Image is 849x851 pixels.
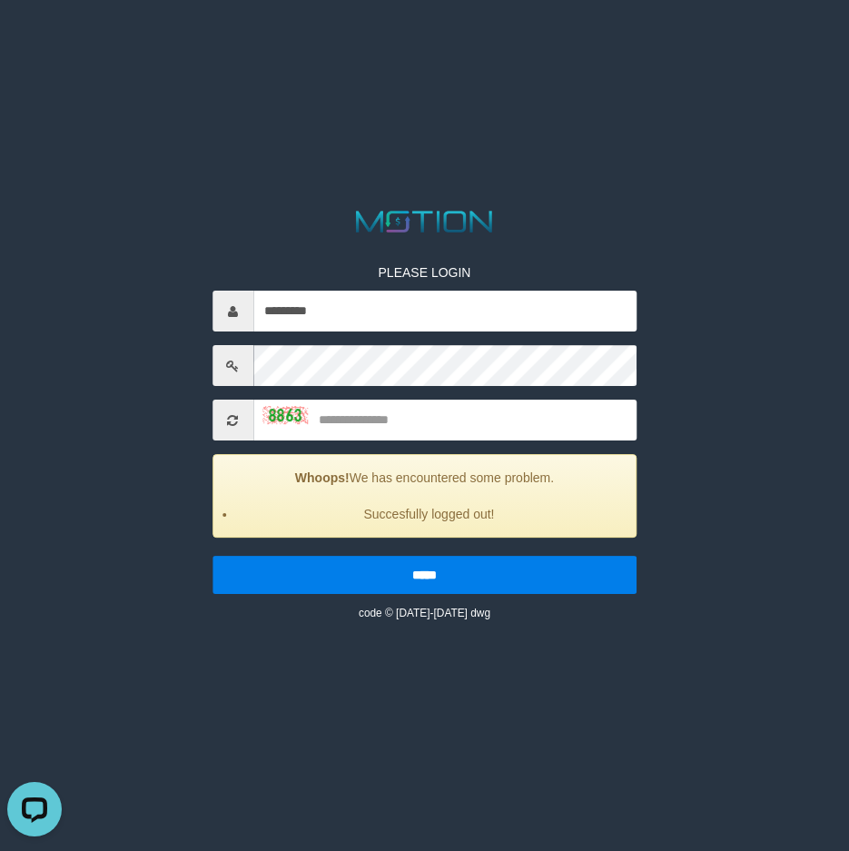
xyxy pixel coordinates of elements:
button: Open LiveChat chat widget [7,7,62,62]
div: We has encountered some problem. [212,454,637,538]
small: code © [DATE]-[DATE] dwg [359,607,490,619]
p: PLEASE LOGIN [212,263,637,282]
img: MOTION_logo.png [350,207,499,236]
img: captcha [262,406,308,424]
strong: Whoops! [295,470,350,485]
li: Succesfully logged out! [236,505,623,523]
